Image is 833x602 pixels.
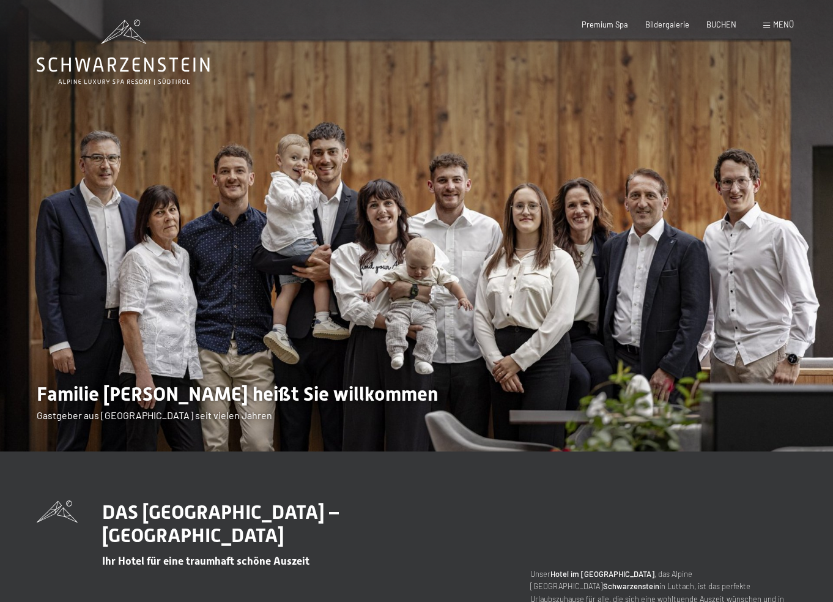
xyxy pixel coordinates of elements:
[645,20,689,29] a: Bildergalerie
[37,409,272,421] span: Gastgeber aus [GEOGRAPHIC_DATA] seit vielen Jahren
[603,581,659,591] strong: Schwarzenstein
[102,500,339,547] span: DAS [GEOGRAPHIC_DATA] – [GEOGRAPHIC_DATA]
[706,20,736,29] a: BUCHEN
[773,20,794,29] span: Menü
[37,382,438,406] span: Familie [PERSON_NAME] heißt Sie willkommen
[550,569,654,579] strong: Hotel im [GEOGRAPHIC_DATA]
[102,555,309,567] span: Ihr Hotel für eine traumhaft schöne Auszeit
[582,20,628,29] a: Premium Spa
